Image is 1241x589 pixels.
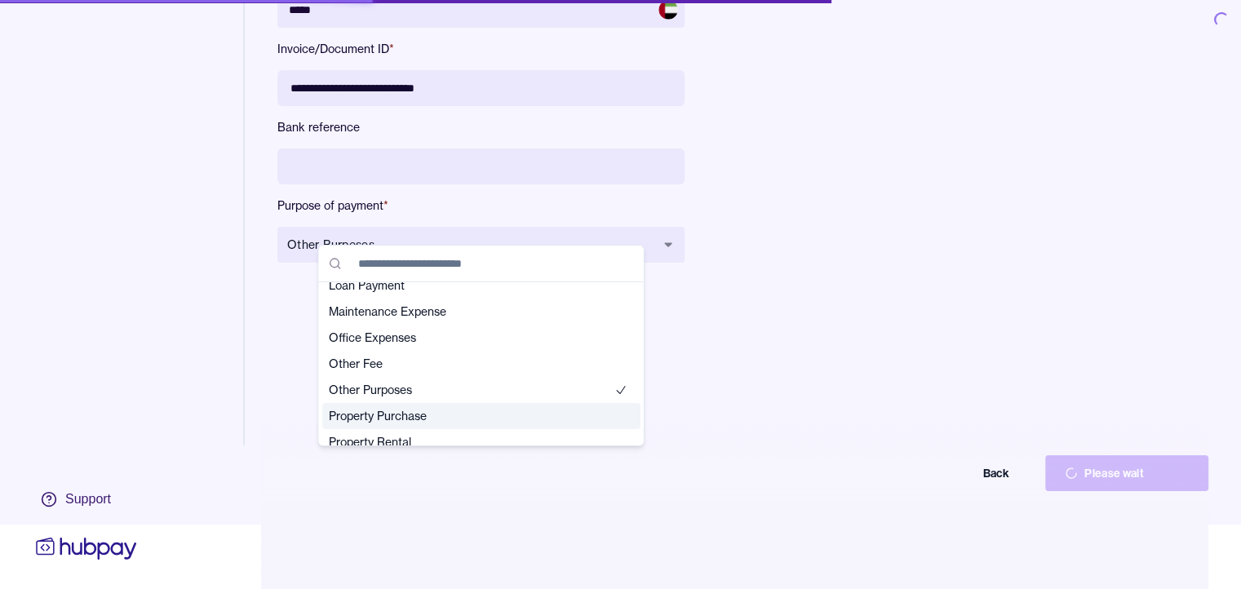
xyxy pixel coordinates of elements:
label: Purpose of payment [277,197,685,214]
span: Other Fee [329,356,614,372]
div: Support [65,490,111,508]
span: Property Purchase [329,408,614,424]
label: Invoice/Document ID [277,41,685,57]
label: Bank reference [277,119,685,135]
span: Other Purposes [329,382,614,398]
span: Other Purposes [287,237,655,253]
span: Maintenance Expense [329,303,614,320]
span: Office Expenses [329,330,614,346]
span: Property Rental [329,434,614,450]
span: Loan Payment [329,277,614,294]
button: Back [866,455,1029,491]
a: Support [33,482,140,516]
